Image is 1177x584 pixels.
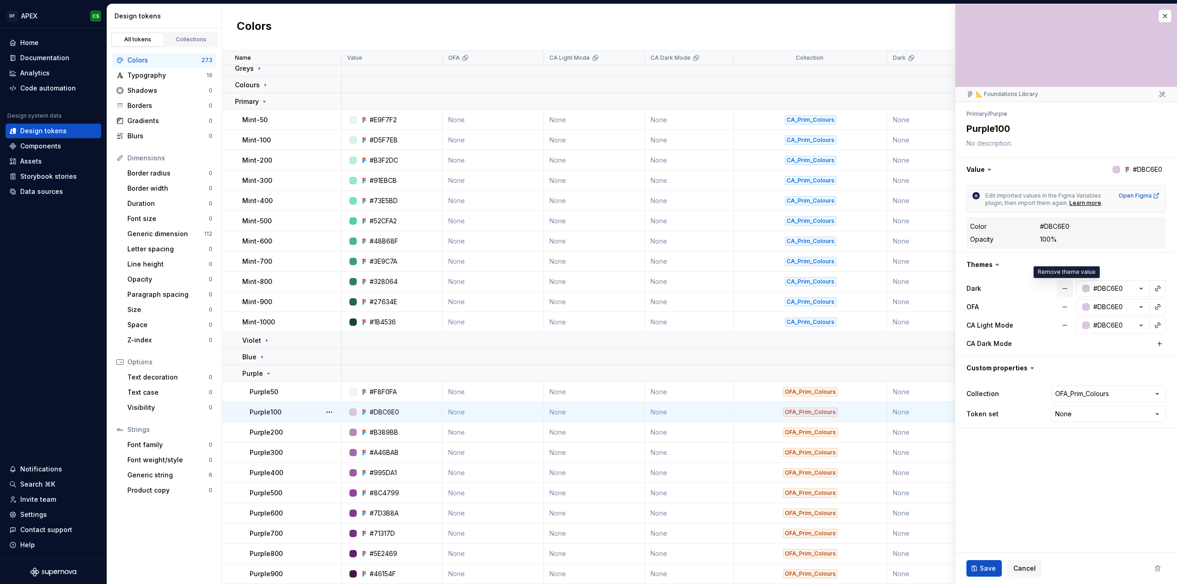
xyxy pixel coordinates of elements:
td: None [544,523,645,544]
div: #B3F2DC [370,156,398,165]
a: Data sources [6,184,101,199]
div: Font size [127,214,209,223]
td: None [443,483,544,503]
td: None [544,544,645,564]
td: None [443,523,544,544]
label: Token set [966,409,999,419]
div: 📐 Foundations Library [966,91,1038,98]
div: Generic string [127,471,209,480]
div: Borders [127,101,209,110]
div: #DBC6E0 [1093,321,1123,330]
td: None [544,110,645,130]
td: None [887,231,988,251]
td: None [887,523,988,544]
td: None [645,503,734,523]
td: None [443,170,544,191]
div: CA_Prim_Colours [785,297,836,306]
a: Invite team [6,492,101,507]
div: #F8F0FA [370,387,397,397]
td: None [544,272,645,292]
div: Typography [127,71,206,80]
p: Purple500 [250,488,282,498]
div: #DBC6E0 [1093,284,1123,293]
div: Border radius [127,169,209,178]
div: 0 [209,321,212,329]
td: None [544,503,645,523]
td: None [887,483,988,503]
div: #3E9C7A [370,257,397,266]
div: Generic dimension [127,229,204,238]
div: #DBC6E0 [1040,222,1069,231]
div: Assets [20,157,42,166]
div: CA_Prim_Colours [785,156,836,165]
div: 0 [209,117,212,125]
a: Text case0 [124,385,216,400]
button: Help [6,538,101,552]
div: OFA_Prim_Colours [783,529,838,538]
a: Learn more [1069,199,1101,207]
td: None [544,211,645,231]
p: Purple100 [250,408,281,417]
p: Mint-800 [242,277,272,286]
div: 0 [209,404,212,411]
div: Duration [127,199,209,208]
a: Gradients0 [113,113,216,128]
button: #DBC6E0 [1076,299,1150,315]
a: Blurs0 [113,129,216,143]
td: None [887,110,988,130]
p: Blue [242,352,257,362]
div: 0 [209,441,212,448]
td: None [645,170,734,191]
a: Colors273 [113,53,216,68]
div: OFA_Prim_Colours [783,428,838,437]
p: Purple [242,369,263,378]
label: CA Light Mode [966,321,1013,330]
div: Font family [127,440,209,449]
td: None [443,211,544,231]
td: None [645,463,734,483]
div: Letter spacing [127,244,209,254]
p: Mint-700 [242,257,272,266]
div: 0 [209,336,212,344]
td: None [544,463,645,483]
button: #DBC6E0 [1076,317,1150,334]
div: Opacity [970,235,994,244]
td: None [544,312,645,332]
div: Strings [127,425,212,434]
div: Design system data [7,112,62,119]
div: 0 [209,87,212,94]
p: Value [347,54,362,62]
p: Purple200 [250,428,283,437]
div: 0 [209,306,212,313]
div: Color [970,222,987,231]
p: Name [235,54,251,62]
a: Letter spacing0 [124,242,216,256]
div: 0 [209,132,212,140]
div: Font weight/style [127,455,209,465]
div: Code automation [20,84,76,93]
a: Assets [6,154,101,169]
div: Text decoration [127,373,209,382]
td: None [544,422,645,442]
div: #8C4799 [370,488,399,498]
td: None [887,211,988,231]
div: CA_Prim_Colours [785,277,836,286]
td: None [887,422,988,442]
p: Purple600 [250,509,283,518]
td: None [887,503,988,523]
a: Text decoration0 [124,370,216,385]
a: Design tokens [6,124,101,138]
div: #DBC6E0 [1093,302,1123,312]
div: Blurs [127,131,209,141]
li: Primary [966,110,988,117]
p: Mint-200 [242,156,272,165]
td: None [887,402,988,422]
label: OFA [966,302,979,312]
a: Border width0 [124,181,216,196]
div: Design tokens [114,11,218,21]
td: None [544,483,645,503]
p: Purple50 [250,387,278,397]
label: Collection [966,389,999,398]
p: Greys [235,64,254,73]
a: Font weight/style0 [124,453,216,467]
